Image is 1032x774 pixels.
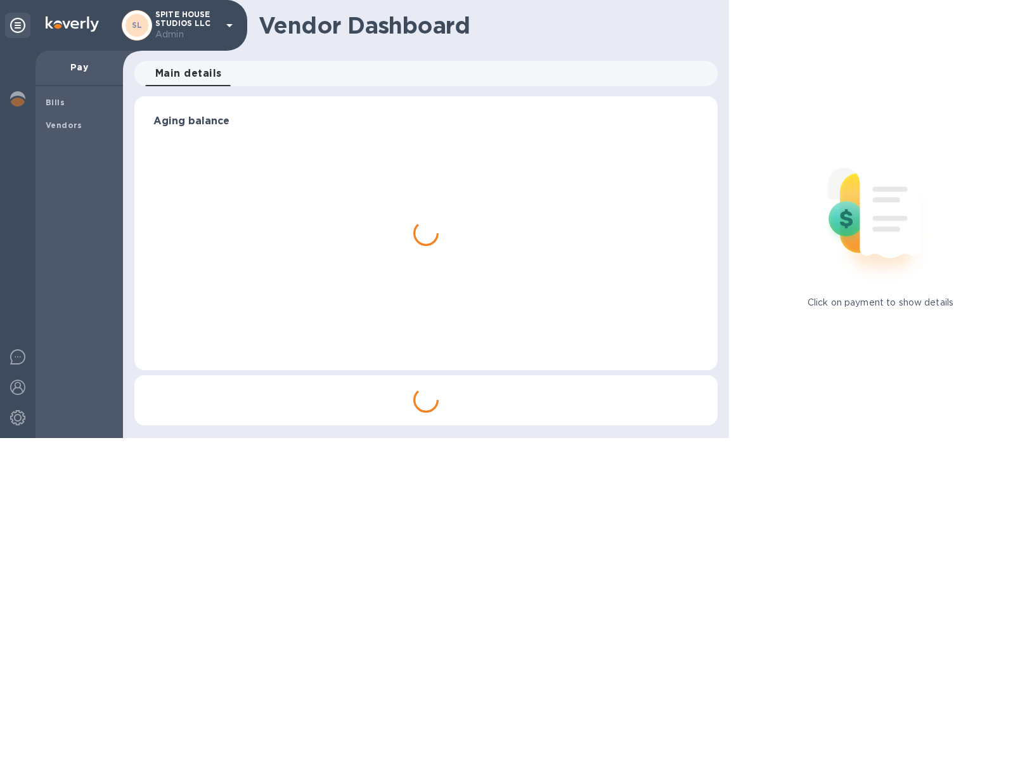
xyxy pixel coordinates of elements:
[808,296,953,309] p: Click on payment to show details
[155,65,222,82] span: Main details
[46,98,65,107] b: Bills
[153,115,699,127] h3: Aging balance
[46,120,82,130] b: Vendors
[259,12,709,39] h1: Vendor Dashboard
[46,16,99,32] img: Logo
[155,28,219,41] p: Admin
[155,10,219,41] p: SPITE HOUSE STUDIOS LLC
[132,20,143,30] b: SL
[5,13,30,38] div: Unpin categories
[46,61,113,74] p: Pay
